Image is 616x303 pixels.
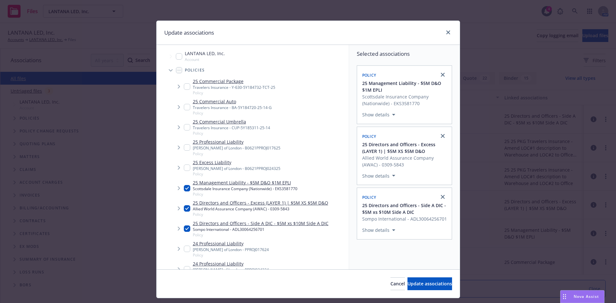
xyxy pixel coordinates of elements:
[390,281,405,287] span: Cancel
[193,85,275,90] div: Travelers Insurance - Y-630-5Y184732-TCT-25
[360,172,398,180] button: Show details
[193,151,280,156] span: Policy
[560,290,569,303] div: Drag to move
[407,277,452,290] button: Update associations
[193,267,269,273] div: [PERSON_NAME] of London - PPROJ024324
[390,277,405,290] button: Cancel
[193,191,297,197] span: Policy
[193,206,328,212] div: Allied World Assurance Company (AWAC) - 0309-5843
[193,159,280,166] a: 25 Excess Liability
[362,134,376,139] span: Policy
[360,111,398,119] button: Show details
[360,226,398,234] button: Show details
[185,57,225,62] span: Account
[185,68,205,72] span: Policies
[193,179,297,186] a: 25 Management Liability - $5M D&O $1M EPLI
[407,281,452,287] span: Update associations
[193,166,280,171] div: [PERSON_NAME] of London - B0621PPROJ024325
[193,252,269,258] span: Policy
[193,232,329,238] span: Policy
[193,227,329,232] div: Sompo International - ADL30064256701
[362,215,448,222] span: Sompo International - ADL30064256701
[362,202,448,215] button: 25 Directors and Officers - Side A DIC - $5M xs $10M Side A DIC
[193,240,269,247] a: 24 Professional Liability
[362,195,376,200] span: Policy
[185,50,225,57] span: LANTANA LED, Inc.
[362,141,448,155] button: 25 Directors and Officers - Excess (LAYER 1) | $5M XS $5M D&O
[362,155,448,168] span: Allied World Assurance Company (AWAC) - 0309-5843
[193,186,297,191] div: Scottsdale Insurance Company (Nationwide) - EKS3581770
[193,247,269,252] div: [PERSON_NAME] of London - PPROJ017624
[193,260,269,267] a: 24 Professional Liability
[193,90,275,96] span: Policy
[193,105,272,110] div: Travelers Insurance - BA-5Y184720-25-14-G
[362,93,448,107] span: Scottsdale Insurance Company (Nationwide) - EKS3581770
[193,199,328,206] a: 25 Directors and Officers - Excess (LAYER 1) | $5M XS $5M D&O
[560,290,604,303] button: Nova Assist
[193,110,272,116] span: Policy
[193,220,329,227] a: 25 Directors and Officers - Side A DIC - $5M xs $10M Side A DIC
[193,130,270,136] span: Policy
[164,29,214,37] h1: Update associations
[193,98,272,105] a: 25 Commercial Auto
[193,118,270,125] a: 25 Commercial Umbrella
[439,71,447,79] a: close
[574,294,599,299] span: Nova Assist
[193,171,280,177] span: Policy
[357,50,452,58] span: Selected associations
[193,139,280,145] a: 25 Professional Liability
[444,29,452,36] a: close
[362,72,376,78] span: Policy
[439,132,447,140] a: close
[193,78,275,85] a: 25 Commercial Package
[362,80,448,93] button: 25 Management Liability - $5M D&O $1M EPLI
[193,125,270,130] div: Travelers Insurance - CUP-5Y185311-25-14
[439,193,447,201] a: close
[193,212,328,217] span: Policy
[193,145,280,151] div: [PERSON_NAME] of London - B0621PPROJ017625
